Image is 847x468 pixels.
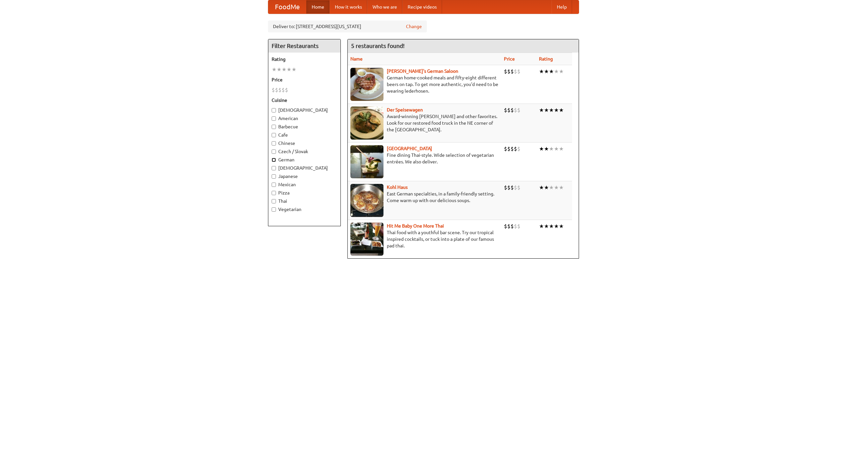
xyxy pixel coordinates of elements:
a: How it works [330,0,367,14]
p: Fine dining Thai-style. Wide selection of vegetarian entrées. We also deliver. [350,152,499,165]
li: ★ [282,66,287,73]
img: satay.jpg [350,145,383,178]
li: $ [278,86,282,94]
li: ★ [539,184,544,191]
li: $ [275,86,278,94]
a: FoodMe [268,0,306,14]
li: $ [517,68,520,75]
p: East German specialties, in a family-friendly setting. Come warm up with our delicious soups. [350,191,499,204]
label: American [272,115,337,122]
label: [DEMOGRAPHIC_DATA] [272,165,337,171]
a: Price [504,56,515,62]
li: ★ [544,223,549,230]
input: German [272,158,276,162]
li: ★ [544,68,549,75]
a: Der Speisewagen [387,107,423,112]
li: $ [517,223,520,230]
li: ★ [544,184,549,191]
li: ★ [549,145,554,152]
label: Japanese [272,173,337,180]
li: ★ [559,145,564,152]
li: $ [507,106,511,114]
li: $ [511,223,514,230]
label: Cafe [272,132,337,138]
a: Who we are [367,0,402,14]
label: Vegetarian [272,206,337,213]
input: Barbecue [272,125,276,129]
li: $ [514,106,517,114]
label: Chinese [272,140,337,147]
li: $ [272,86,275,94]
a: Help [552,0,572,14]
li: $ [507,68,511,75]
li: ★ [559,106,564,114]
a: [GEOGRAPHIC_DATA] [387,146,432,151]
a: Home [306,0,330,14]
li: ★ [539,145,544,152]
input: Cafe [272,133,276,137]
h5: Price [272,76,337,83]
a: Kohl Haus [387,185,408,190]
input: [DEMOGRAPHIC_DATA] [272,166,276,170]
li: ★ [544,145,549,152]
li: ★ [559,223,564,230]
a: Hit Me Baby One More Thai [387,223,444,229]
li: $ [517,145,520,152]
input: [DEMOGRAPHIC_DATA] [272,108,276,112]
li: ★ [549,106,554,114]
label: Mexican [272,181,337,188]
li: ★ [544,106,549,114]
li: $ [511,68,514,75]
div: Deliver to: [STREET_ADDRESS][US_STATE] [268,21,427,32]
li: ★ [554,106,559,114]
label: German [272,156,337,163]
input: Pizza [272,191,276,195]
h5: Cuisine [272,97,337,104]
ng-pluralize: 5 restaurants found! [351,43,405,49]
li: ★ [549,184,554,191]
a: Rating [539,56,553,62]
li: $ [507,145,511,152]
li: $ [514,145,517,152]
li: $ [285,86,288,94]
p: Award-winning [PERSON_NAME] and other favorites. Look for our restored food truck in the NE corne... [350,113,499,133]
li: $ [514,223,517,230]
input: Vegetarian [272,207,276,212]
input: Chinese [272,141,276,146]
a: Change [406,23,422,30]
li: ★ [559,184,564,191]
label: Czech / Slovak [272,148,337,155]
h5: Rating [272,56,337,63]
li: $ [504,106,507,114]
li: ★ [554,223,559,230]
input: Thai [272,199,276,203]
img: esthers.jpg [350,68,383,101]
li: $ [504,184,507,191]
li: $ [507,184,511,191]
li: ★ [554,184,559,191]
a: [PERSON_NAME]'s German Saloon [387,68,458,74]
p: German home-cooked meals and fifty-eight different beers on tap. To get more authentic, you'd nee... [350,74,499,94]
li: ★ [539,106,544,114]
li: ★ [277,66,282,73]
input: Japanese [272,174,276,179]
a: Name [350,56,363,62]
li: $ [504,223,507,230]
li: ★ [554,68,559,75]
li: $ [507,223,511,230]
li: $ [514,68,517,75]
li: ★ [554,145,559,152]
img: babythai.jpg [350,223,383,256]
a: Recipe videos [402,0,442,14]
li: ★ [549,68,554,75]
li: ★ [539,68,544,75]
li: $ [504,145,507,152]
label: [DEMOGRAPHIC_DATA] [272,107,337,113]
label: Barbecue [272,123,337,130]
li: $ [504,68,507,75]
input: Czech / Slovak [272,149,276,154]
